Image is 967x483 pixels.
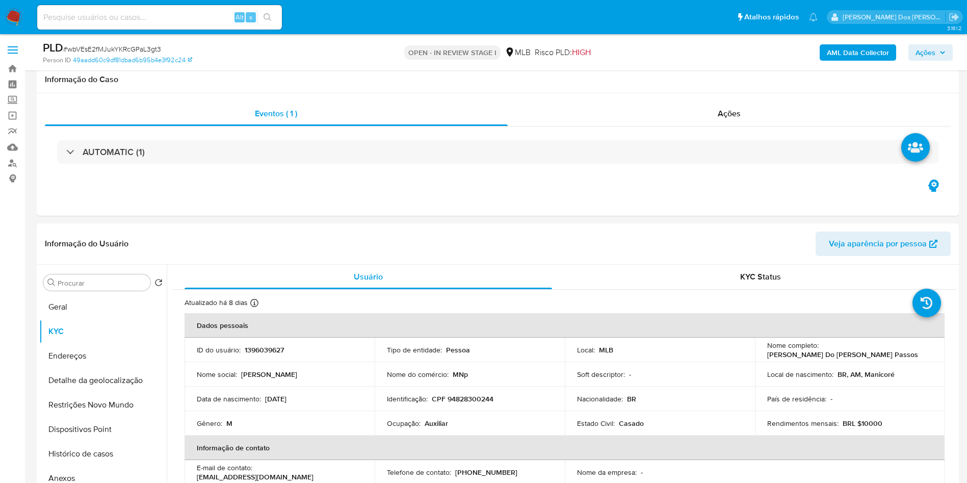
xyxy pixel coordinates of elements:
span: Usuário [354,271,383,283]
p: Nome da empresa : [577,468,637,477]
button: Retornar ao pedido padrão [154,278,163,290]
b: PLD [43,39,63,56]
span: Atalhos rápidos [744,12,799,22]
p: Rendimentos mensais : [767,419,839,428]
p: Estado Civil : [577,419,615,428]
p: - [830,394,832,403]
p: [EMAIL_ADDRESS][DOMAIN_NAME] [197,472,313,481]
h3: AUTOMATIC (1) [83,146,145,158]
p: Tipo de entidade : [387,345,442,354]
p: CPF 94828300244 [432,394,493,403]
p: BRL $10000 [843,419,882,428]
p: BR, AM, Manicoré [838,370,895,379]
p: M [226,419,232,428]
b: AML Data Collector [827,44,889,61]
a: 49aadd60c9df81dbad6b95b4e3f92c24 [73,56,192,65]
span: Ações [916,44,935,61]
a: Sair [949,12,959,22]
button: Dispositivos Point [39,417,167,442]
th: Dados pessoais [185,313,945,338]
p: Nome completo : [767,341,819,350]
p: - [629,370,631,379]
span: HIGH [572,46,591,58]
span: Risco PLD: [535,47,591,58]
p: priscilla.barbante@mercadopago.com.br [843,12,946,22]
button: Procurar [47,278,56,287]
p: [DATE] [265,394,286,403]
p: [PHONE_NUMBER] [455,468,517,477]
p: Casado [619,419,644,428]
div: MLB [505,47,531,58]
div: AUTOMATIC (1) [57,140,938,164]
p: [PERSON_NAME] Do [PERSON_NAME] Passos [767,350,918,359]
span: Eventos ( 1 ) [255,108,297,119]
p: Local de nascimento : [767,370,833,379]
p: Pessoa [446,345,470,354]
p: País de residência : [767,394,826,403]
input: Procurar [58,278,146,288]
button: Restrições Novo Mundo [39,393,167,417]
p: Local : [577,345,595,354]
p: Auxiliar [425,419,448,428]
p: MLB [599,345,613,354]
span: Ações [718,108,741,119]
p: Identificação : [387,394,428,403]
button: Histórico de casos [39,442,167,466]
p: Gênero : [197,419,222,428]
h1: Informação do Usuário [45,239,128,249]
button: Detalhe da geolocalização [39,368,167,393]
th: Informação de contato [185,436,945,460]
input: Pesquise usuários ou casos... [37,11,282,24]
p: [PERSON_NAME] [241,370,297,379]
p: ID do usuário : [197,345,241,354]
span: s [249,12,252,22]
button: AML Data Collector [820,44,896,61]
button: Ações [908,44,953,61]
span: Veja aparência por pessoa [829,232,927,256]
p: MNp [453,370,468,379]
p: Ocupação : [387,419,421,428]
button: Geral [39,295,167,319]
p: Nome social : [197,370,237,379]
a: Notificações [809,13,818,21]
button: search-icon [257,10,278,24]
p: Nome do comércio : [387,370,449,379]
span: Alt [236,12,244,22]
button: KYC [39,319,167,344]
p: OPEN - IN REVIEW STAGE I [404,45,501,60]
b: Person ID [43,56,71,65]
span: # wbVEsE2fMJukYKRcGPaL3gt3 [63,44,161,54]
p: 1396039627 [245,345,284,354]
p: E-mail de contato : [197,463,252,472]
p: Soft descriptor : [577,370,625,379]
button: Veja aparência por pessoa [816,232,951,256]
p: Atualizado há 8 dias [185,298,248,308]
span: KYC Status [740,271,781,283]
p: BR [627,394,636,403]
p: Nacionalidade : [577,394,623,403]
p: Telefone de contato : [387,468,451,477]
p: Data de nascimento : [197,394,261,403]
button: Endereços [39,344,167,368]
p: - [641,468,643,477]
h1: Informação do Caso [45,74,951,85]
